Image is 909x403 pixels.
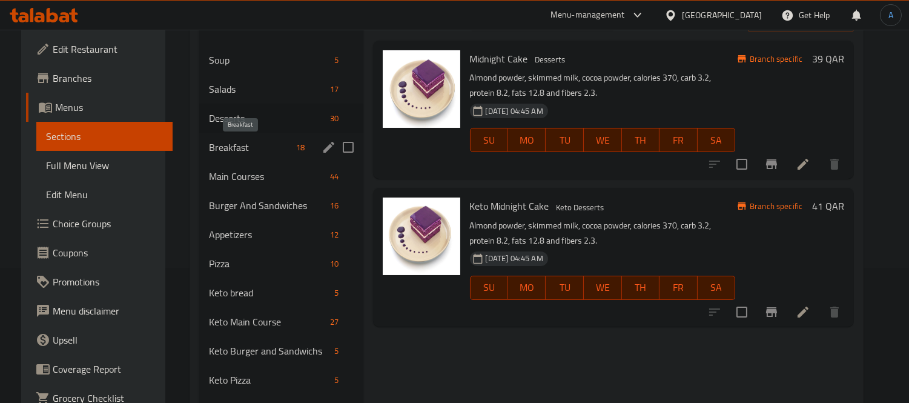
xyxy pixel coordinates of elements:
span: A [888,8,893,22]
div: Burger And Sandwiches16 [199,191,363,220]
span: 5 [329,345,343,357]
div: Keto Desserts [552,200,609,215]
span: 5 [329,287,343,299]
span: WE [589,279,617,296]
span: Branch specific [745,53,807,65]
div: items [325,111,343,125]
button: MO [508,276,546,300]
button: MO [508,128,546,152]
h6: 41 QAR [812,198,844,215]
a: Menus [26,93,173,122]
span: Main Courses [209,169,325,184]
div: Salads17 [199,75,363,104]
span: MO [513,132,541,149]
button: TU [546,128,584,152]
span: 5 [329,55,343,66]
span: Full Menu View [46,158,164,173]
div: Keto Pizza5 [199,365,363,395]
span: Keto bread [209,285,329,300]
button: SA [698,128,736,152]
span: Breakfast [209,140,291,155]
span: 30 [325,113,343,124]
button: FR [659,128,698,152]
span: Menu disclaimer [53,304,164,318]
span: 17 [325,84,343,95]
div: Keto Main Course27 [199,307,363,336]
button: WE [584,276,622,300]
div: items [329,285,343,300]
span: FR [664,132,693,149]
span: FR [664,279,693,296]
button: TU [546,276,584,300]
a: Coverage Report [26,355,173,384]
span: 27 [325,316,343,328]
div: items [291,140,309,155]
span: Keto Pizza [209,373,329,387]
span: [DATE] 04:45 AM [481,105,548,117]
span: Keto Midnight Cake [470,197,549,215]
span: WE [589,132,617,149]
span: Promotions [53,275,164,289]
a: Edit menu item [796,305,810,319]
button: delete [820,298,849,327]
span: TH [627,132,655,149]
a: Sections [36,122,173,151]
a: Promotions [26,267,173,296]
div: [GEOGRAPHIC_DATA] [682,8,762,22]
span: Appetizers [209,227,325,242]
span: MO [513,279,541,296]
div: Menu-management [550,8,625,22]
button: delete [820,150,849,179]
button: TH [622,128,660,152]
div: Keto Burger and Sandwichs5 [199,336,363,365]
span: Edit Restaurant [53,42,164,56]
span: [DATE] 04:45 AM [481,253,548,264]
div: Appetizers12 [199,220,363,249]
span: Midnight Cake [470,50,528,68]
span: 18 [291,142,309,153]
span: Keto Main Course [209,315,325,329]
div: Breakfast18edit [199,133,363,162]
button: SA [698,276,736,300]
span: 10 [325,258,343,270]
span: 44 [325,171,343,182]
div: items [329,53,343,67]
span: TU [550,132,579,149]
div: Soup5 [199,45,363,75]
button: TH [622,276,660,300]
a: Edit menu item [796,157,810,172]
div: Keto Burger and Sandwichs [209,344,329,358]
div: items [325,82,343,96]
span: Desserts [531,53,570,67]
img: Midnight Cake [383,50,460,128]
div: items [325,169,343,184]
div: Main Courses44 [199,162,363,191]
div: items [325,256,343,271]
span: Burger And Sandwiches [209,198,325,213]
span: Coverage Report [53,362,164,376]
span: Edit Menu [46,187,164,202]
p: Almond powder, skimmed milk, cocoa powder, calories 370, carb 3.2, protein 8.2, fats 12.8 and fib... [470,218,735,248]
a: Choice Groups [26,209,173,238]
span: Upsell [53,333,164,347]
span: Select to update [729,152,755,177]
button: WE [584,128,622,152]
span: TU [550,279,579,296]
span: Pizza [209,256,325,271]
span: 16 [325,200,343,211]
a: Coupons [26,238,173,267]
span: Desserts [209,111,325,125]
span: Soup [209,53,329,67]
span: Coupons [53,245,164,260]
span: SU [475,279,503,296]
span: SA [702,132,731,149]
a: Full Menu View [36,151,173,180]
span: Sections [46,129,164,144]
button: SU [470,276,508,300]
span: TH [627,279,655,296]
